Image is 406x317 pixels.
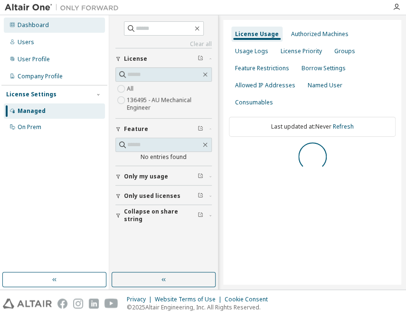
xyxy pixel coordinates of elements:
[127,296,155,303] div: Privacy
[115,40,212,48] a: Clear all
[291,30,349,38] div: Authorized Machines
[225,296,274,303] div: Cookie Consent
[124,125,148,133] span: Feature
[334,47,355,55] div: Groups
[115,119,212,140] button: Feature
[124,192,180,200] span: Only used licenses
[115,166,212,187] button: Only my usage
[198,212,203,219] span: Clear filter
[198,173,203,180] span: Clear filter
[235,99,273,106] div: Consumables
[235,65,289,72] div: Feature Restrictions
[57,298,67,308] img: facebook.svg
[6,91,57,98] div: License Settings
[127,303,274,311] p: © 2025 Altair Engineering, Inc. All Rights Reserved.
[198,55,203,63] span: Clear filter
[124,55,147,63] span: License
[18,123,41,131] div: On Prem
[18,56,50,63] div: User Profile
[18,73,63,80] div: Company Profile
[235,82,295,89] div: Allowed IP Addresses
[115,186,212,206] button: Only used licenses
[198,192,203,200] span: Clear filter
[124,173,168,180] span: Only my usage
[18,38,34,46] div: Users
[124,208,198,223] span: Collapse on share string
[302,65,346,72] div: Borrow Settings
[104,298,118,308] img: youtube.svg
[333,122,354,131] a: Refresh
[127,94,212,113] label: 136495 - AU Mechanical Engineer
[3,298,52,308] img: altair_logo.svg
[198,125,203,133] span: Clear filter
[281,47,322,55] div: License Priority
[308,82,342,89] div: Named User
[127,83,135,94] label: All
[115,153,212,161] div: No entries found
[73,298,83,308] img: instagram.svg
[89,298,99,308] img: linkedin.svg
[115,205,212,226] button: Collapse on share string
[115,48,212,69] button: License
[18,21,49,29] div: Dashboard
[5,3,123,12] img: Altair One
[235,30,279,38] div: License Usage
[235,47,268,55] div: Usage Logs
[155,296,225,303] div: Website Terms of Use
[18,107,46,115] div: Managed
[229,117,396,137] div: Last updated at: Never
